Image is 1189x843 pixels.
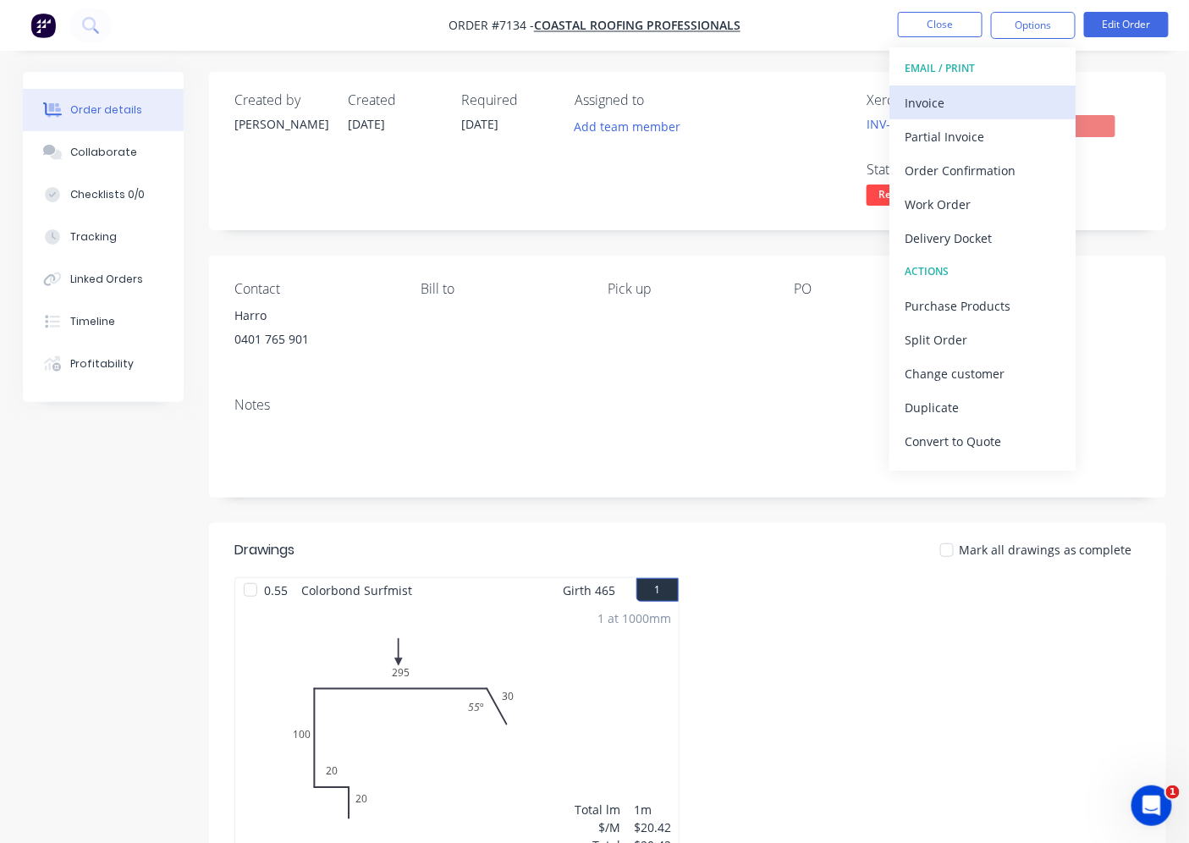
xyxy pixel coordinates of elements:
[608,281,768,297] div: Pick up
[70,187,145,202] div: Checklists 0/0
[23,300,184,343] button: Timeline
[23,131,184,174] button: Collaborate
[1014,92,1141,108] div: Invoiced
[234,540,294,560] div: Drawings
[867,185,968,206] span: Ready for Pick ...
[991,12,1076,39] button: Options
[348,116,385,132] span: [DATE]
[905,58,1060,80] div: EMAIL / PRINT
[70,356,134,372] div: Profitability
[1084,12,1169,37] button: Edit Order
[564,578,616,603] span: Girth 465
[30,13,56,38] img: Factory
[905,261,1060,283] div: ACTIONS
[598,609,672,627] div: 1 at 1000mm
[234,115,328,133] div: [PERSON_NAME]
[234,304,394,358] div: Harro0401 765 901
[959,541,1132,559] span: Mark all drawings as complete
[867,185,968,210] button: Ready for Pick ...
[234,304,394,328] div: Harro
[905,294,1060,318] div: Purchase Products
[23,89,184,131] button: Order details
[23,258,184,300] button: Linked Orders
[449,18,534,34] span: Order #7134 -
[905,429,1060,454] div: Convert to Quote
[575,115,690,138] button: Add team member
[1166,785,1180,799] span: 1
[461,116,498,132] span: [DATE]
[70,145,137,160] div: Collaborate
[905,226,1060,251] div: Delivery Docket
[294,578,419,603] span: Colorbond Surfmist
[867,92,994,108] div: Xero Order #
[575,801,621,818] div: Total lm
[905,395,1060,420] div: Duplicate
[635,818,672,836] div: $20.42
[898,12,983,37] button: Close
[795,281,955,297] div: PO
[905,158,1060,183] div: Order Confirmation
[234,397,1141,413] div: Notes
[905,463,1060,488] div: Archive
[575,818,621,836] div: $/M
[257,578,294,603] span: 0.55
[905,124,1060,149] div: Partial Invoice
[234,281,394,297] div: Contact
[461,92,554,108] div: Required
[534,18,740,34] a: Coastal Roofing Professionals
[867,116,924,132] a: INV-12584
[70,272,143,287] div: Linked Orders
[23,343,184,385] button: Profitability
[348,92,441,108] div: Created
[23,174,184,216] button: Checklists 0/0
[636,578,679,602] button: 1
[905,192,1060,217] div: Work Order
[575,92,744,108] div: Assigned to
[565,115,690,138] button: Add team member
[1131,785,1172,826] iframe: Intercom live chat
[635,801,672,818] div: 1m
[23,216,184,258] button: Tracking
[70,102,142,118] div: Order details
[421,281,581,297] div: Bill to
[234,328,394,351] div: 0401 765 901
[70,229,117,245] div: Tracking
[234,92,328,108] div: Created by
[905,91,1060,115] div: Invoice
[905,328,1060,352] div: Split Order
[867,162,994,178] div: Status
[905,361,1060,386] div: Change customer
[70,314,115,329] div: Timeline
